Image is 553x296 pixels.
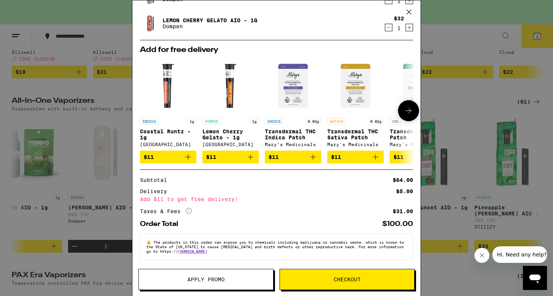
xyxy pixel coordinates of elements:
p: Transdermal THC Sativa Patch [327,128,384,140]
span: ⚠️ [146,240,153,244]
iframe: Message from company [492,246,547,263]
iframe: Button to launch messaging window [523,266,547,290]
a: Open page for Transdermal THC Sativa Patch from Mary's Medicinals [327,58,384,151]
button: Increment [406,24,413,31]
div: $31.00 [393,209,413,214]
span: $11 [144,154,154,160]
img: Fog City Farms - Coastal Runtz - 1g [140,58,196,114]
button: Add to bag [265,151,321,163]
span: $11 [206,154,216,160]
p: INDICA [265,118,283,125]
p: CBD [390,118,401,125]
div: Subtotal [140,177,172,183]
button: Checkout [280,269,415,290]
p: INDICA [140,118,158,125]
span: $11 [331,154,341,160]
div: Add $11 to get free delivery! [140,197,413,202]
img: Fog City Farms - Lemon Cherry Gelato - 1g [202,58,259,114]
img: Lemon Cherry Gelato AIO - 1g [140,13,161,34]
div: $5.00 [396,189,413,194]
div: [GEOGRAPHIC_DATA] [202,142,259,147]
a: Open page for Lemon Cherry Gelato - 1g from Fog City Farms [202,58,259,151]
div: [GEOGRAPHIC_DATA] [140,142,196,147]
div: Order Total [140,221,184,227]
p: Dompen [163,23,257,29]
a: Open page for Transdermal THC Indica Patch from Mary's Medicinals [265,58,321,151]
img: Mary's Medicinals - Transdermal THC Indica Patch [265,58,321,114]
p: 1g [250,118,259,125]
div: 1 [394,25,404,31]
a: Lemon Cherry Gelato AIO - 1g [163,17,257,23]
button: Add to bag [327,151,384,163]
span: Checkout [334,277,361,282]
p: SATIVA [327,118,345,125]
p: 0.02g [305,118,321,125]
h2: Add for free delivery [140,46,413,54]
a: Open page for Coastal Runtz - 1g from Fog City Farms [140,58,196,151]
img: Mary's Medicinals - Transdermal CBD Patch [390,58,446,114]
img: Mary's Medicinals - Transdermal THC Sativa Patch [327,58,384,114]
p: Coastal Runtz - 1g [140,128,196,140]
p: HYBRID [202,118,220,125]
button: Add to bag [202,151,259,163]
p: 1g [187,118,196,125]
p: Transdermal CBD Patch [390,128,446,140]
p: Transdermal THC Indica Patch [265,128,321,140]
button: Add to bag [140,151,196,163]
a: [DOMAIN_NAME] [178,249,207,253]
span: Apply Promo [187,277,225,282]
span: $11 [393,154,404,160]
button: Add to bag [390,151,446,163]
div: Taxes & Fees [140,208,192,215]
div: Mary's Medicinals [390,142,446,147]
p: Lemon Cherry Gelato - 1g [202,128,259,140]
div: Mary's Medicinals [265,142,321,147]
a: Open page for Transdermal CBD Patch from Mary's Medicinals [390,58,446,151]
span: The products in this order can expose you to chemicals including marijuana or cannabis smoke, whi... [146,240,404,253]
span: $11 [269,154,279,160]
div: $100.00 [382,221,413,227]
div: Mary's Medicinals [327,142,384,147]
p: 0.02g [368,118,384,125]
div: $32 [394,15,404,21]
iframe: Close message [474,248,489,263]
div: $64.00 [393,177,413,183]
button: Decrement [385,24,392,31]
button: Apply Promo [138,269,273,290]
div: Delivery [140,189,172,194]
